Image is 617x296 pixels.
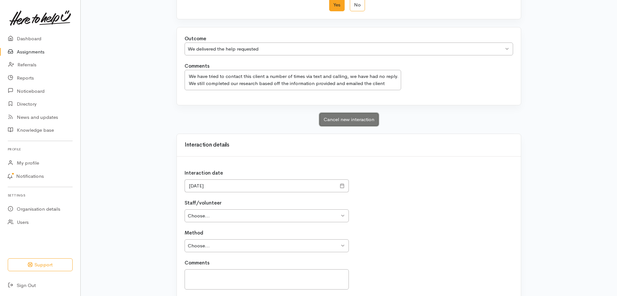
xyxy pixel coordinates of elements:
label: Interaction date [185,169,223,177]
select: Choose... [185,209,349,223]
label: Outcome [185,35,206,43]
h6: Profile [8,145,73,154]
div: We delivered the help requested [188,45,504,53]
button: Support [8,258,73,272]
select: Choose... [185,239,349,253]
h3: Interaction details [185,142,513,148]
label: Comments [185,62,209,70]
label: Staff/volunteer [185,199,222,207]
button: Cancel new interaction [319,113,379,126]
label: Method [185,229,203,237]
input: dd/mm/yyyy [185,179,336,193]
label: Comments [185,259,209,267]
h6: Settings [8,191,73,200]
